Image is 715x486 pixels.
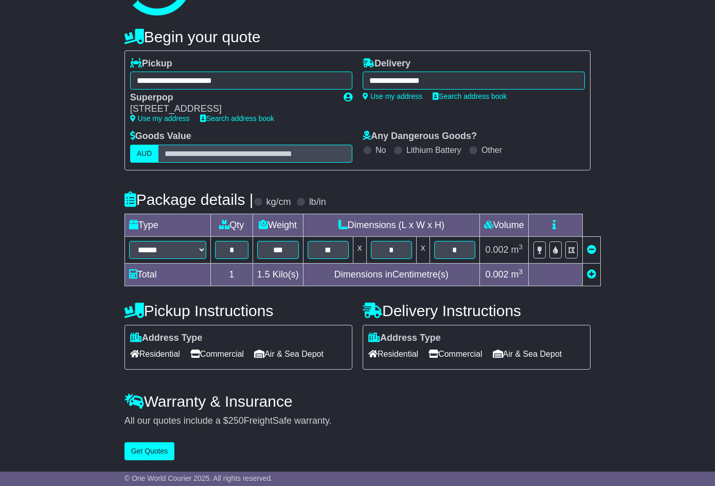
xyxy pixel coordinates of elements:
[433,92,507,100] a: Search address book
[587,245,596,255] a: Remove this item
[253,263,303,286] td: Kilo(s)
[485,269,508,280] span: 0.002
[587,269,596,280] a: Add new item
[130,131,191,142] label: Goods Value
[130,92,333,103] div: Superpop
[493,346,562,362] span: Air & Sea Depot
[130,333,203,344] label: Address Type
[481,145,502,155] label: Other
[228,415,244,426] span: 250
[124,28,591,45] h4: Begin your quote
[363,131,477,142] label: Any Dangerous Goods?
[303,263,479,286] td: Dimensions in Centimetre(s)
[519,243,523,251] sup: 3
[303,214,479,236] td: Dimensions (L x W x H)
[353,236,366,263] td: x
[363,92,422,100] a: Use my address
[511,269,523,280] span: m
[254,346,324,362] span: Air & Sea Depot
[266,197,291,208] label: kg/cm
[376,145,386,155] label: No
[124,415,591,427] div: All our quotes include a $ FreightSafe warranty.
[368,333,441,344] label: Address Type
[130,114,190,123] a: Use my address
[130,346,180,362] span: Residential
[124,191,254,208] h4: Package details |
[519,268,523,275] sup: 3
[124,302,352,319] h4: Pickup Instructions
[511,245,523,255] span: m
[363,58,410,70] label: Delivery
[130,58,172,70] label: Pickup
[210,214,253,236] td: Qty
[200,114,274,123] a: Search address book
[428,346,482,362] span: Commercial
[257,269,270,280] span: 1.5
[309,197,326,208] label: lb/in
[124,393,591,410] h4: Warranty & Insurance
[406,145,461,155] label: Lithium Battery
[253,214,303,236] td: Weight
[124,474,273,482] span: © One World Courier 2025. All rights reserved.
[130,145,159,163] label: AUD
[368,346,418,362] span: Residential
[485,245,508,255] span: 0.002
[210,263,253,286] td: 1
[479,214,528,236] td: Volume
[124,263,210,286] td: Total
[190,346,244,362] span: Commercial
[130,103,333,115] div: [STREET_ADDRESS]
[363,302,591,319] h4: Delivery Instructions
[124,442,175,460] button: Get Quotes
[416,236,430,263] td: x
[124,214,210,236] td: Type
